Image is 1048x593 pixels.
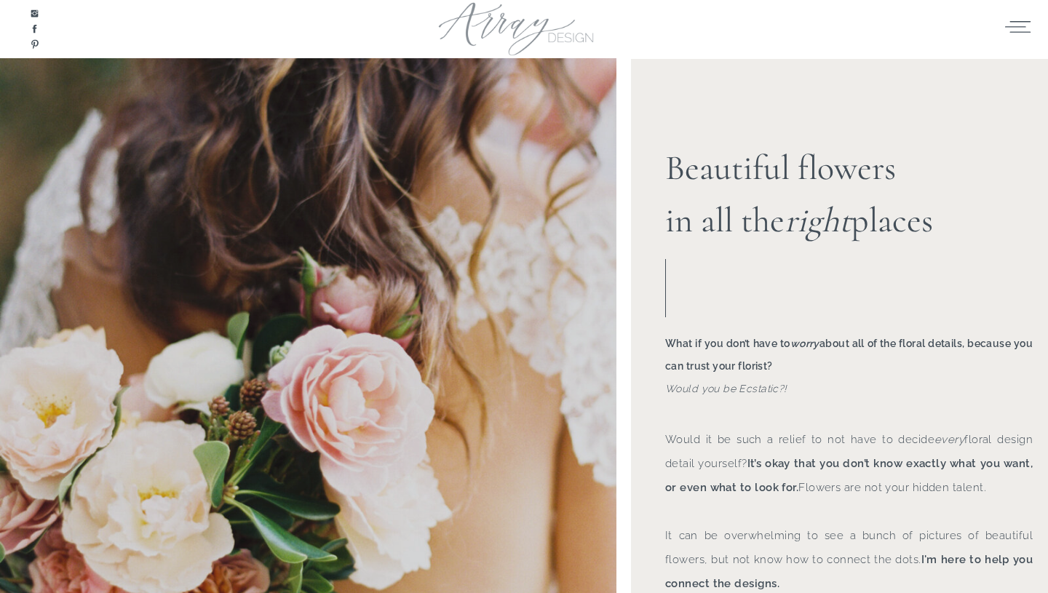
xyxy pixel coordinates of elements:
i: worry [790,338,819,349]
b: It’s okay that you don’t know exactly what you want, or even what to look for. [665,457,1033,494]
b: What if you don’t have to about all of the floral details, because you can trust your florist? [665,338,1033,372]
h2: Beautiful flowers in all the places [665,142,952,243]
i: Would you be Ecstatic?! [665,383,787,394]
i: right [785,199,851,242]
i: every [934,433,964,446]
